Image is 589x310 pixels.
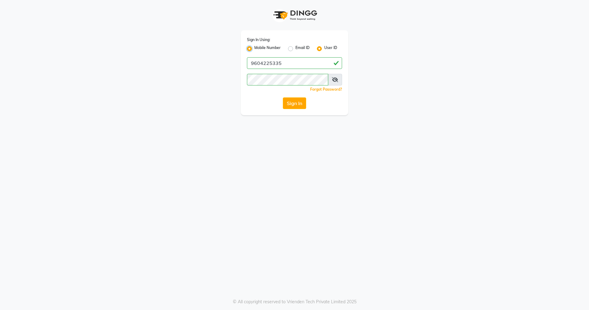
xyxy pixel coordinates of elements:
label: User ID [324,45,337,52]
button: Sign In [283,97,306,109]
label: Email ID [295,45,310,52]
a: Forgot Password? [310,87,342,92]
label: Sign In Using: [247,37,270,43]
input: Username [247,57,342,69]
img: logo1.svg [270,6,319,24]
input: Username [247,74,328,85]
label: Mobile Number [254,45,281,52]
